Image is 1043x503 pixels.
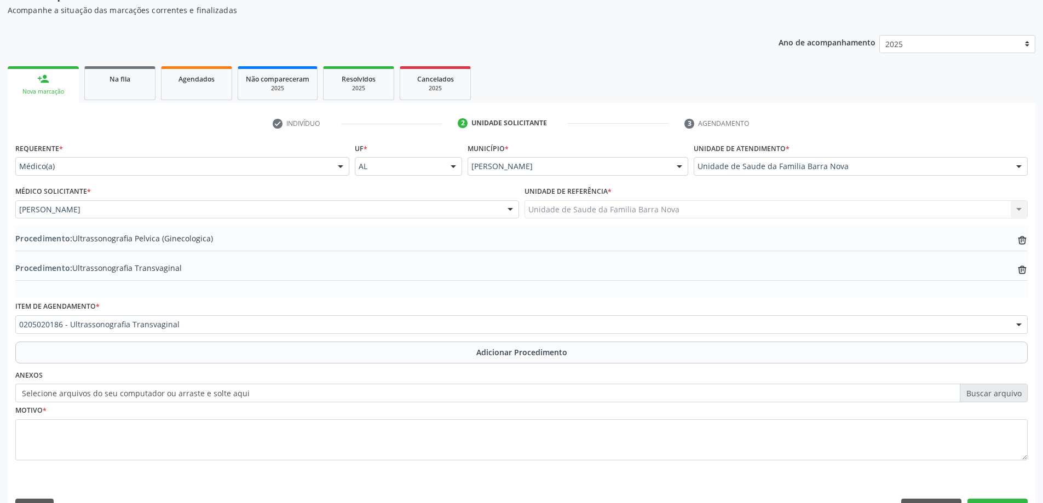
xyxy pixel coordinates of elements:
[694,140,790,157] label: Unidade de atendimento
[355,140,367,157] label: UF
[246,84,309,92] div: 2025
[476,346,567,358] span: Adicionar Procedimento
[471,161,666,172] span: [PERSON_NAME]
[15,263,72,273] span: Procedimento:
[8,4,727,16] p: Acompanhe a situação das marcações correntes e finalizadas
[15,342,1028,363] button: Adicionar Procedimento
[15,367,43,384] label: Anexos
[15,298,100,315] label: Item de agendamento
[19,204,497,215] span: [PERSON_NAME]
[15,402,47,419] label: Motivo
[359,161,440,172] span: AL
[417,74,454,84] span: Cancelados
[110,74,130,84] span: Na fila
[19,161,327,172] span: Médico(a)
[458,118,468,128] div: 2
[779,35,875,49] p: Ano de acompanhamento
[15,140,63,157] label: Requerente
[15,262,182,274] span: Ultrassonografia Transvaginal
[178,74,215,84] span: Agendados
[37,73,49,85] div: person_add
[15,183,91,200] label: Médico Solicitante
[408,84,463,92] div: 2025
[342,74,376,84] span: Resolvidos
[331,84,386,92] div: 2025
[698,161,1005,172] span: Unidade de Saude da Familia Barra Nova
[525,183,612,200] label: Unidade de referência
[246,74,309,84] span: Não compareceram
[468,140,509,157] label: Município
[15,233,72,244] span: Procedimento:
[15,233,213,244] span: Ultrassonografia Pelvica (Ginecologica)
[15,88,71,96] div: Nova marcação
[19,319,1005,330] span: 0205020186 - Ultrassonografia Transvaginal
[471,118,547,128] div: Unidade solicitante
